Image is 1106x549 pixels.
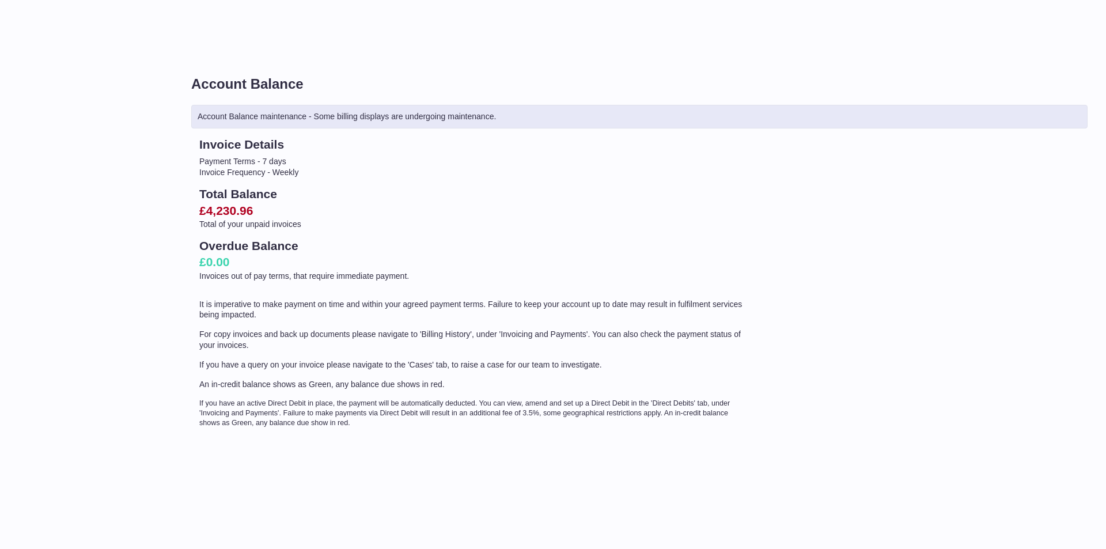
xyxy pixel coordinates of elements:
[199,329,748,351] p: For copy invoices and back up documents please navigate to 'Billing History', under 'Invoicing an...
[199,219,748,230] p: Total of your unpaid invoices
[199,379,748,390] p: An in-credit balance shows as Green, any balance due shows in red.
[199,359,748,370] p: If you have a query on your invoice please navigate to the 'Cases' tab, to raise a case for our t...
[199,156,748,167] li: Payment Terms - 7 days
[199,254,748,270] h2: £0.00
[199,238,748,254] h2: Overdue Balance
[199,399,748,428] p: If you have an active Direct Debit in place, the payment will be automatically deducted. You can ...
[199,186,748,202] h2: Total Balance
[199,167,748,178] li: Invoice Frequency - Weekly
[199,271,748,282] p: Invoices out of pay terms, that require immediate payment.
[199,203,748,219] h2: £4,230.96
[191,75,1088,93] h1: Account Balance
[191,105,1088,128] div: Account Balance maintenance - Some billing displays are undergoing maintenance.
[199,299,748,321] p: It is imperative to make payment on time and within your agreed payment terms. Failure to keep yo...
[199,137,748,153] h2: Invoice Details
